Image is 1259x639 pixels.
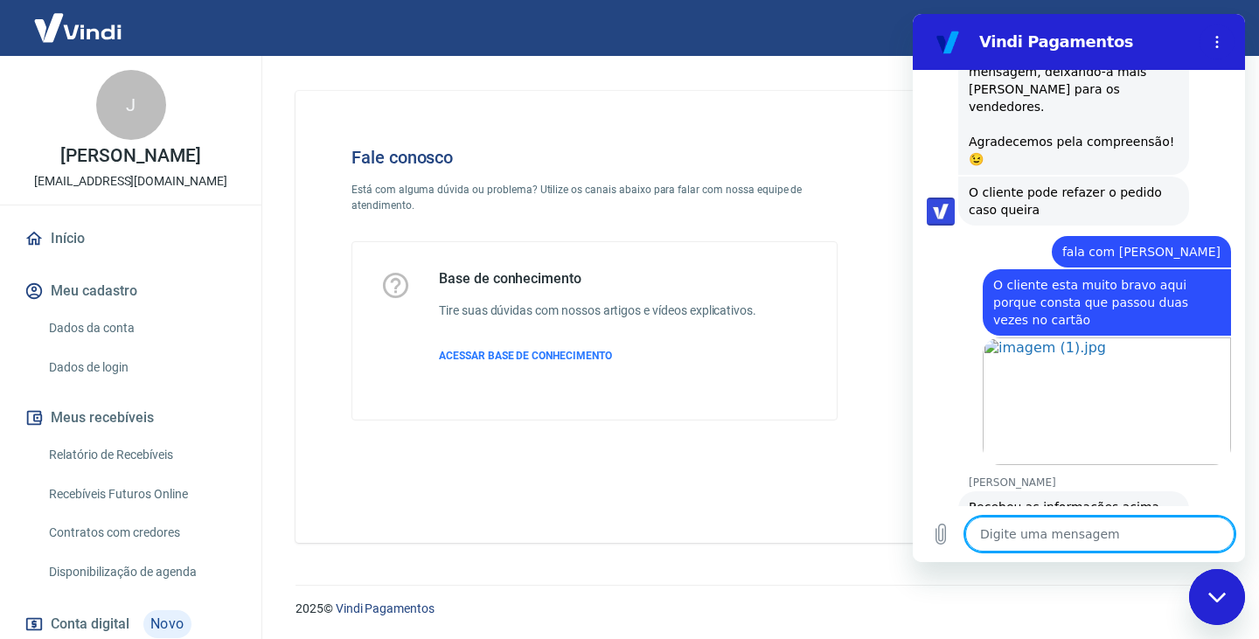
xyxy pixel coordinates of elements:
span: ACESSAR BASE DE CONHECIMENTO [439,350,612,362]
a: Dados da conta [42,310,240,346]
a: Recebíveis Futuros Online [42,476,240,512]
a: Relatório de Recebíveis [42,437,240,473]
iframe: Janela de mensagens [913,14,1245,562]
img: Vindi [21,1,135,54]
iframe: Botão para abrir a janela de mensagens, conversa em andamento [1189,569,1245,625]
button: Sair [1175,12,1238,45]
p: 2025 © [296,600,1217,618]
span: Novo [143,610,191,638]
p: [EMAIL_ADDRESS][DOMAIN_NAME] [34,172,227,191]
button: Meu cadastro [21,272,240,310]
p: [PERSON_NAME] [60,147,200,165]
a: ACESSAR BASE DE CONHECIMENTO [439,348,756,364]
span: Conta digital [51,612,129,636]
a: Dados de login [42,350,240,385]
h5: Base de conhecimento [439,270,756,288]
a: Vindi Pagamentos [336,601,435,615]
a: Início [21,219,240,258]
a: Contratos com credores [42,515,240,551]
h6: Tire suas dúvidas com nossos artigos e vídeos explicativos. [439,302,756,320]
a: Disponibilização de agenda [42,554,240,590]
button: Meus recebíveis [21,399,240,437]
h4: Fale conosco [351,147,838,168]
div: J [96,70,166,140]
p: Está com alguma dúvida ou problema? Utilize os canais abaixo para falar com nossa equipe de atend... [351,182,838,213]
img: Fale conosco [894,119,1160,352]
